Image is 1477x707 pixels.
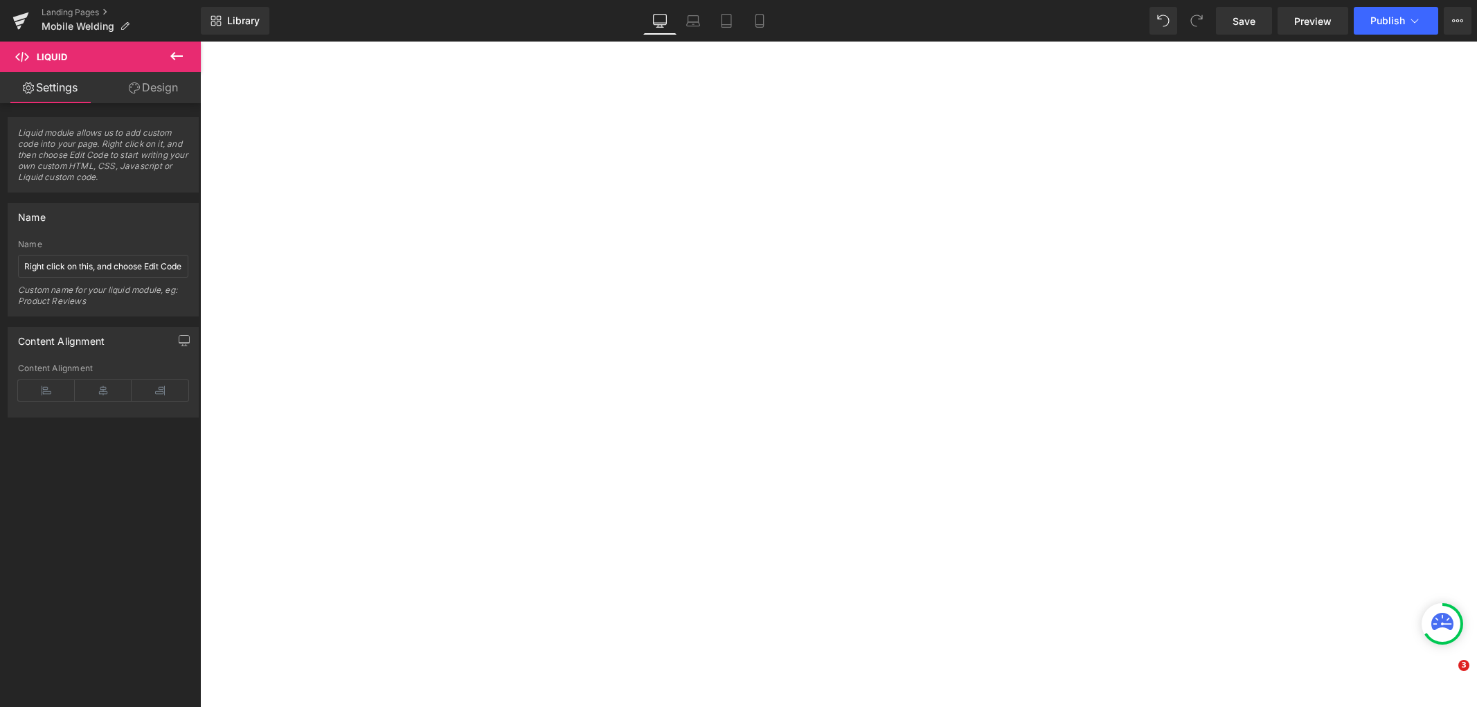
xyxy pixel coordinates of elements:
[227,15,260,27] span: Library
[677,7,710,35] a: Laptop
[18,328,105,347] div: Content Alignment
[18,127,188,192] span: Liquid module allows us to add custom code into your page. Right click on it, and then choose Edi...
[37,51,67,62] span: Liquid
[1354,7,1438,35] button: Publish
[643,7,677,35] a: Desktop
[1370,15,1405,26] span: Publish
[1444,7,1471,35] button: More
[42,7,201,18] a: Landing Pages
[710,7,743,35] a: Tablet
[1149,7,1177,35] button: Undo
[201,7,269,35] a: New Library
[1430,660,1463,693] iframe: Intercom live chat
[1458,660,1469,671] span: 3
[18,204,46,223] div: Name
[18,364,188,373] div: Content Alignment
[103,72,204,103] a: Design
[743,7,776,35] a: Mobile
[18,285,188,316] div: Custom name for your liquid module, eg: Product Reviews
[18,240,188,249] div: Name
[1278,7,1348,35] a: Preview
[1183,7,1210,35] button: Redo
[42,21,114,32] span: Mobile Welding
[1294,14,1332,28] span: Preview
[1233,14,1255,28] span: Save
